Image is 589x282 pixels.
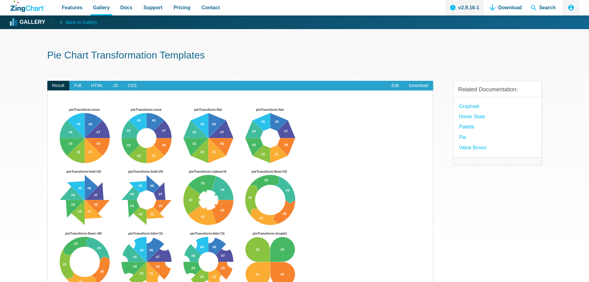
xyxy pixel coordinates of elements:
span: Result [47,81,70,91]
a: Gallery [11,18,45,27]
strong: Gallery [19,20,45,25]
span: CSS [123,81,142,91]
a: Graphset [459,102,480,111]
h1: Pie Chart Transformation Templates [47,49,542,63]
span: Pricing [173,3,190,12]
a: Download [404,81,433,91]
span: Docs [120,3,132,12]
span: JS [108,81,123,91]
a: Back to Gallery [51,18,97,26]
a: Edit [386,81,404,91]
a: Value Boxes [459,143,487,152]
span: Full [69,81,86,91]
span: Contact [202,3,220,12]
span: Gallery [93,3,110,12]
h3: Related Documentation: [458,86,537,93]
a: palette [459,123,475,131]
a: hover state [459,112,485,121]
a: ZingChart Logo. Click to return to the homepage [11,1,45,12]
span: Back to Gallery [66,18,97,26]
span: Support [143,3,162,12]
a: Pie [459,133,466,141]
span: Features [62,3,83,12]
span: HTML [86,81,108,91]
